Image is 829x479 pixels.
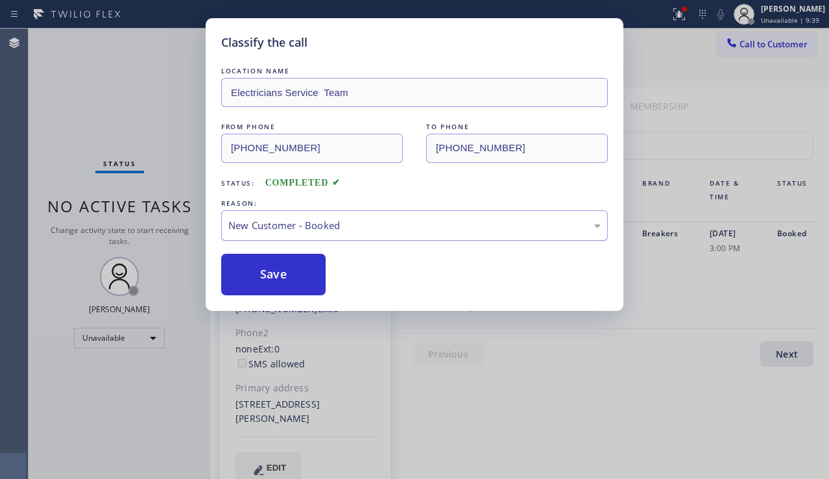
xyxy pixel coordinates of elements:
div: New Customer - Booked [228,218,601,233]
input: To phone [426,134,608,163]
button: Save [221,254,326,295]
input: From phone [221,134,403,163]
div: FROM PHONE [221,120,403,134]
div: LOCATION NAME [221,64,608,78]
h5: Classify the call [221,34,307,51]
div: REASON: [221,197,608,210]
div: TO PHONE [426,120,608,134]
span: COMPLETED [265,178,341,188]
span: Status: [221,178,255,188]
